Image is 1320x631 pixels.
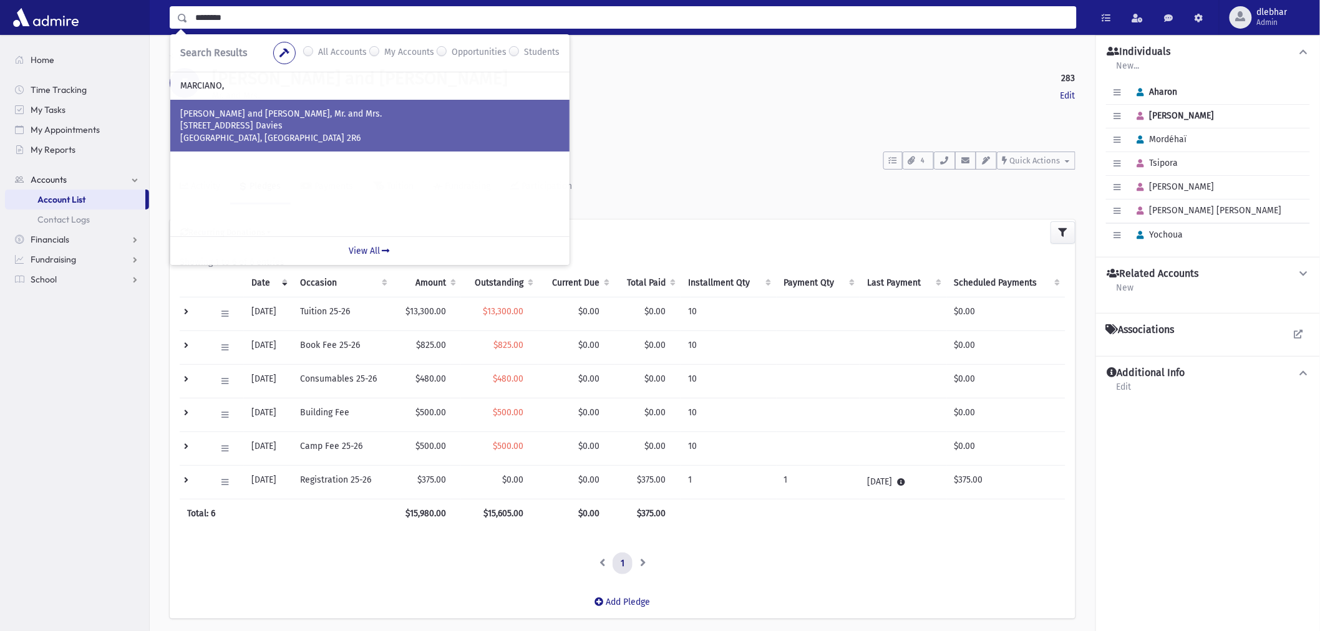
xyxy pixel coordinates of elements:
[461,269,538,297] th: Outstanding: activate to sort column ascending
[170,51,215,62] a: Accounts
[318,46,367,60] label: All Accounts
[170,170,230,205] a: Activity
[947,269,1065,297] th: Scheduled Payments: activate to sort column ascending
[5,120,149,140] a: My Appointments
[524,46,560,60] label: Students
[293,431,393,465] td: Camp Fee 25-26
[37,194,85,205] span: Account List
[1132,87,1178,97] span: Aharon
[452,46,507,60] label: Opportunities
[947,364,1065,398] td: $0.00
[5,249,149,269] a: Fundraising
[293,398,393,431] td: Building Fee
[5,140,149,160] a: My Reports
[5,190,145,210] a: Account List
[244,364,293,398] td: [DATE]
[578,306,599,317] span: $0.00
[483,306,523,317] span: $13,300.00
[1106,324,1175,336] h4: Associations
[5,229,149,249] a: Financials
[1107,367,1185,380] h4: Additional Info
[180,80,560,92] p: MARCIANO,
[681,431,776,465] td: 10
[180,108,560,120] p: [PERSON_NAME] and [PERSON_NAME], Mr. and Mrs.
[681,269,776,297] th: Installment Qty: activate to sort column ascending
[644,407,666,418] span: $0.00
[947,330,1065,364] td: $0.00
[180,47,247,59] span: Search Results
[5,170,149,190] a: Accounts
[293,330,393,364] td: Book Fee 25-26
[1132,110,1215,121] span: [PERSON_NAME]
[392,431,461,465] td: $500.00
[244,465,293,499] td: [DATE]
[681,398,776,431] td: 10
[578,407,599,418] span: $0.00
[585,587,661,617] a: Add Pledge
[613,552,633,575] a: 1
[5,210,149,229] a: Contact Logs
[538,269,614,297] th: Current Due: activate to sort column ascending
[180,120,560,132] p: [STREET_ADDRESS] Davies
[31,254,76,265] span: Fundraising
[392,297,461,330] td: $13,300.00
[947,431,1065,465] td: $0.00
[777,269,860,297] th: Payment Qty: activate to sort column ascending
[502,474,523,485] span: $0.00
[31,234,69,245] span: Financials
[644,306,666,317] span: $0.00
[681,297,776,330] td: 10
[293,297,393,330] td: Tuition 25-26
[493,373,523,384] span: $480.00
[293,364,393,398] td: Consumables 25-26
[538,499,614,527] th: $0.00
[614,499,681,527] th: $375.00
[244,297,293,330] td: [DATE]
[5,50,149,70] a: Home
[681,330,776,364] td: 10
[947,398,1065,431] td: $0.00
[493,441,523,451] span: $500.00
[31,174,67,185] span: Accounts
[392,364,461,398] td: $480.00
[188,6,1076,29] input: Search
[860,465,946,499] td: [DATE]
[1132,229,1183,240] span: Yochoua
[578,340,599,350] span: $0.00
[170,236,570,265] a: View All
[1107,46,1171,59] h4: Individuals
[578,441,599,451] span: $0.00
[5,80,149,100] a: Time Tracking
[1107,267,1199,281] h4: Related Accounts
[31,144,75,155] span: My Reports
[860,269,946,297] th: Last Payment: activate to sort column ascending
[1010,156,1060,165] span: Quick Actions
[392,465,461,499] td: $375.00
[644,340,666,350] span: $0.00
[947,297,1065,330] td: $0.00
[1132,205,1282,216] span: [PERSON_NAME] [PERSON_NAME]
[1116,281,1135,303] a: New
[1060,89,1075,102] a: Edit
[578,474,599,485] span: $0.00
[244,398,293,431] td: [DATE]
[614,269,681,297] th: Total Paid: activate to sort column ascending
[180,499,392,527] th: Total: 6
[392,499,461,527] th: $15,980.00
[1132,158,1178,168] span: Tsipora
[777,465,860,499] td: 1
[244,269,293,297] th: Date: activate to sort column ascending
[5,100,149,120] a: My Tasks
[1062,72,1075,85] strong: 283
[1106,367,1310,380] button: Additional Info
[578,373,599,384] span: $0.00
[293,465,393,499] td: Registration 25-26
[644,441,666,451] span: $0.00
[392,269,461,297] th: Amount: activate to sort column ascending
[244,431,293,465] td: [DATE]
[170,50,215,68] nav: breadcrumb
[31,54,54,65] span: Home
[903,152,934,170] button: 4
[1132,181,1215,192] span: [PERSON_NAME]
[493,407,523,418] span: $500.00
